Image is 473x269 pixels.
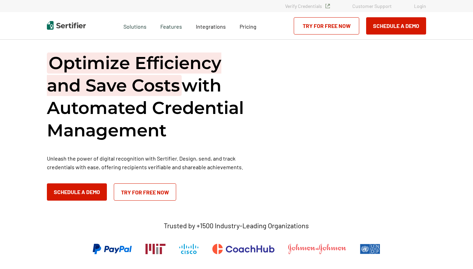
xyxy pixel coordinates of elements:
[164,221,309,230] p: Trusted by +1500 Industry-Leading Organizations
[212,244,274,254] img: CoachHub
[294,17,359,35] a: Try for Free Now
[47,52,254,142] h1: with Automated Credential Management
[160,21,182,30] span: Features
[360,244,380,254] img: UNDP
[93,244,132,254] img: PayPal
[196,21,226,30] a: Integrations
[145,244,165,254] img: Massachusetts Institute of Technology
[325,4,330,8] img: Verified
[352,3,392,9] a: Customer Support
[285,3,330,9] a: Verify Credentials
[240,23,256,30] span: Pricing
[47,52,221,96] span: Optimize Efficiency and Save Costs
[240,21,256,30] a: Pricing
[114,183,176,201] a: Try for Free Now
[47,154,254,171] p: Unleash the power of digital recognition with Sertifier. Design, send, and track credentials with...
[288,244,346,254] img: Johnson & Johnson
[179,244,199,254] img: Cisco
[414,3,426,9] a: Login
[123,21,147,30] span: Solutions
[196,23,226,30] span: Integrations
[47,21,86,30] img: Sertifier | Digital Credentialing Platform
